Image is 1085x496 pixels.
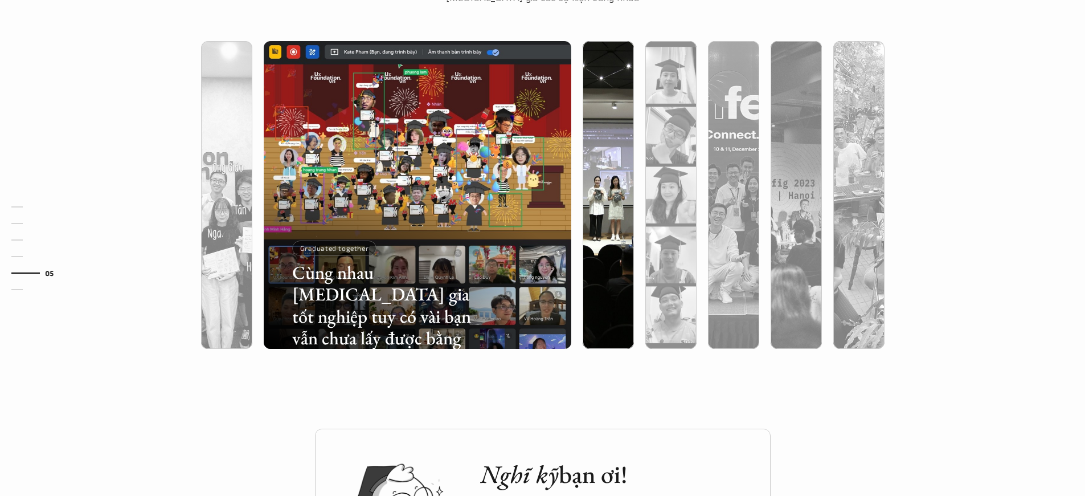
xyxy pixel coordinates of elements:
[300,244,369,252] p: Graduated together
[292,262,476,349] h3: Cùng nhau [MEDICAL_DATA] gia tốt nghiệp tuy có vài bạn vẫn chưa lấy được bằng
[480,458,559,490] em: Nghĩ kỹ
[11,266,65,280] a: 05
[480,460,748,490] h2: bạn ơi!
[45,269,54,277] strong: 05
